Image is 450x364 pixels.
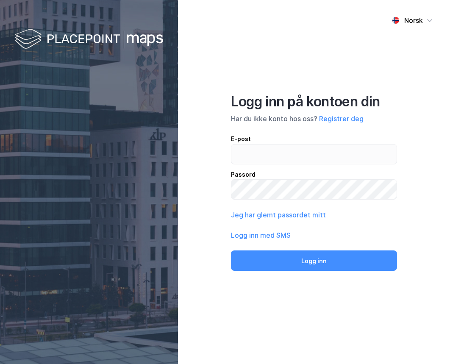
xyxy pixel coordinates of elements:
[231,169,397,180] div: Passord
[404,15,423,25] div: Norsk
[231,134,397,144] div: E-post
[319,114,364,124] button: Registrer deg
[231,230,291,240] button: Logg inn med SMS
[231,114,397,124] div: Har du ikke konto hos oss?
[15,27,163,52] img: logo-white.f07954bde2210d2a523dddb988cd2aa7.svg
[231,250,397,271] button: Logg inn
[231,93,397,110] div: Logg inn på kontoen din
[231,210,326,220] button: Jeg har glemt passordet mitt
